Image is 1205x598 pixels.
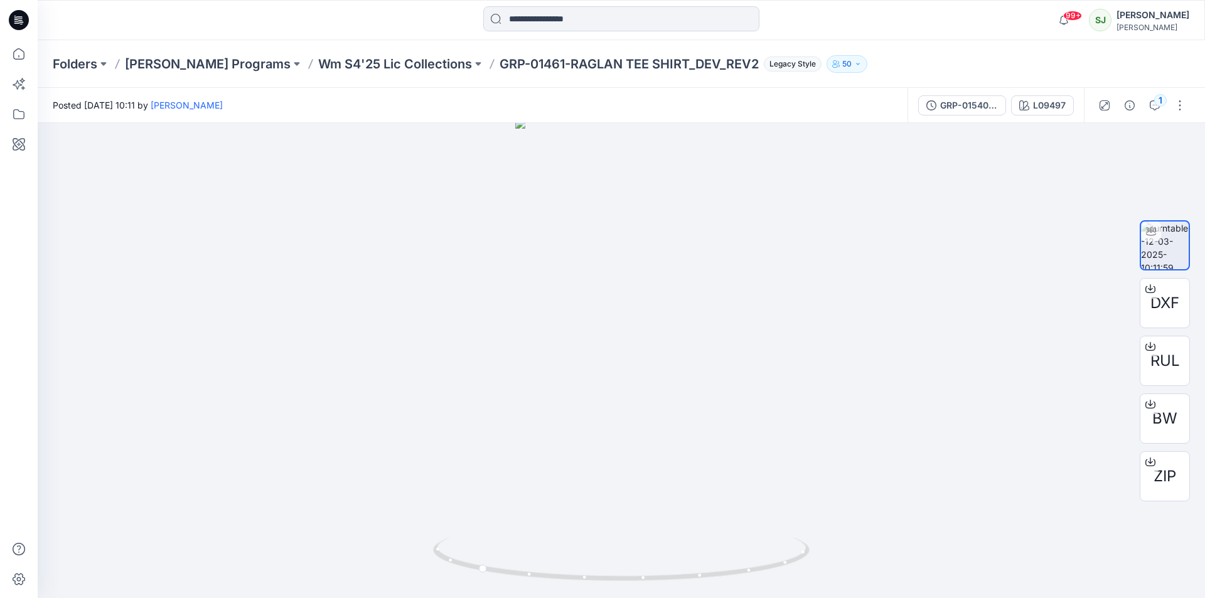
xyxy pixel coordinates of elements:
[1011,95,1074,115] button: L09497
[1117,8,1189,23] div: [PERSON_NAME]
[1141,222,1189,269] img: turntable-12-03-2025-10:11:59
[1063,11,1082,21] span: 99+
[827,55,867,73] button: 50
[842,57,852,71] p: 50
[1150,350,1180,372] span: RUL
[1150,292,1179,314] span: DXF
[500,55,759,73] p: GRP-01461-RAGLAN TEE SHIRT_DEV_REV2
[764,56,822,72] span: Legacy Style
[759,55,822,73] button: Legacy Style
[1154,94,1167,107] div: 1
[918,95,1006,115] button: GRP-01540 RAGLAN OVERSIZE DORM_DEVELOPMENT
[515,119,727,598] img: eyJhbGciOiJIUzI1NiIsImtpZCI6IjAiLCJzbHQiOiJzZXMiLCJ0eXAiOiJKV1QifQ.eyJkYXRhIjp7InR5cGUiOiJzdG9yYW...
[53,99,223,112] span: Posted [DATE] 10:11 by
[1033,99,1066,112] div: L09497
[1117,23,1189,32] div: [PERSON_NAME]
[125,55,291,73] a: [PERSON_NAME] Programs
[1154,465,1176,488] span: ZIP
[1152,407,1177,430] span: BW
[151,100,223,110] a: [PERSON_NAME]
[318,55,472,73] a: Wm S4'25 Lic Collections
[53,55,97,73] a: Folders
[1145,95,1165,115] button: 1
[1089,9,1111,31] div: SJ
[1120,95,1140,115] button: Details
[940,99,998,112] div: GRP-01540 RAGLAN OVERSIZE DORM_DEVELOPMENT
